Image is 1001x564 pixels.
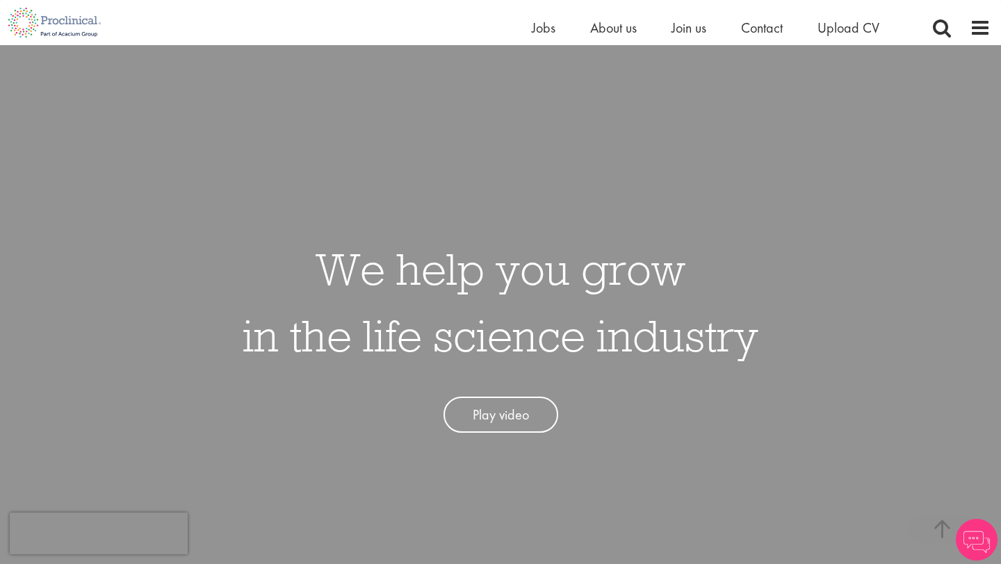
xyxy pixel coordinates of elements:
a: Contact [741,19,783,37]
a: Jobs [532,19,555,37]
h1: We help you grow in the life science industry [243,235,758,369]
a: Play video [443,397,558,433]
a: Join us [672,19,706,37]
img: Chatbot [956,519,998,561]
a: Upload CV [817,19,879,37]
a: About us [590,19,637,37]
